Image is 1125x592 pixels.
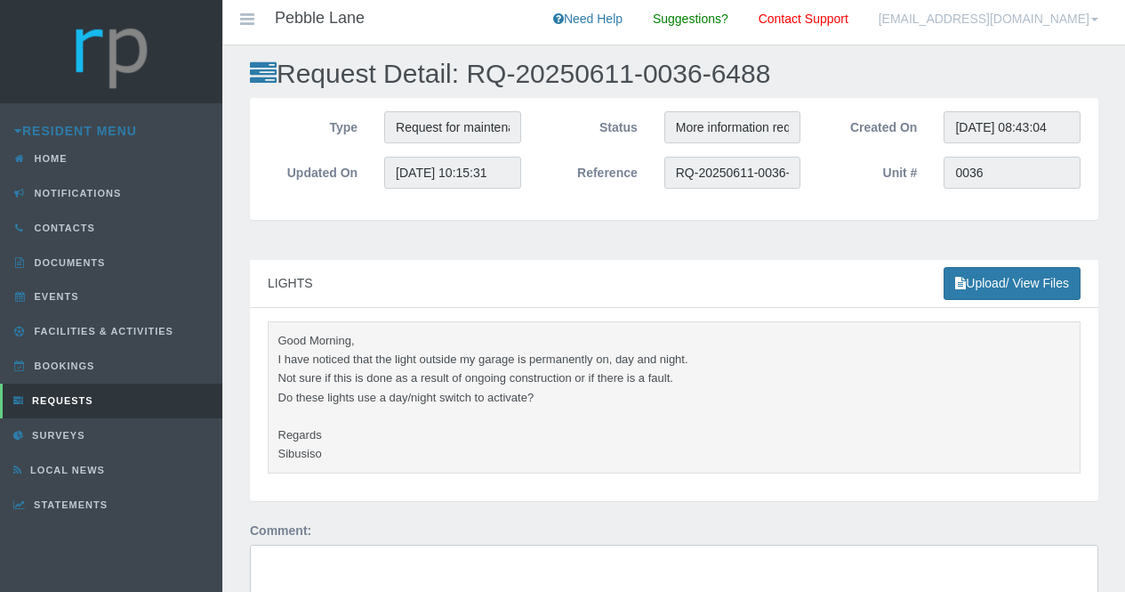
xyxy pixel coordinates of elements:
div: LIGHTS [250,260,1098,308]
a: Resident Menu [14,124,137,138]
h2: Request Detail: RQ-20250611-0036-6488 [250,59,1098,88]
label: Created On [814,111,930,138]
span: Bookings [30,361,95,371]
span: Documents [30,257,106,268]
pre: Good Morning, I have noticed that the light outside my garage is permanently on, day and night. N... [268,321,1081,474]
span: Statements [29,499,108,510]
span: Requests [28,395,93,406]
label: Type [254,111,371,138]
label: Status [534,111,651,138]
a: Upload/ View Files [944,267,1081,300]
span: Local News [26,465,105,475]
label: Comment: [250,521,311,541]
label: Updated On [254,157,371,183]
span: Contacts [30,223,95,233]
span: Events [30,291,79,302]
span: Surveys [28,430,84,441]
label: Reference [534,157,651,183]
span: Facilities & Activities [30,326,173,337]
label: Unit # [814,157,930,183]
h4: Pebble Lane [275,10,365,28]
span: Notifications [30,188,122,199]
span: Home [30,153,68,164]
